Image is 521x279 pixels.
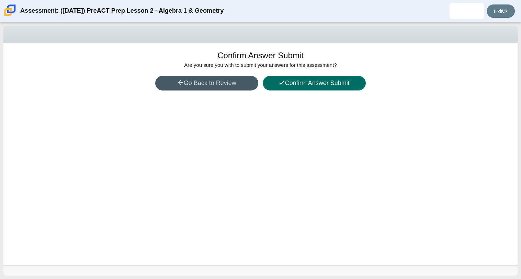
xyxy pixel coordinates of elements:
img: Carmen School of Science & Technology [3,3,17,17]
h1: Confirm Answer Submit [217,50,304,61]
button: Go Back to Review [155,76,258,90]
a: Exit [487,4,515,18]
img: micah.hall.4PlUvD [461,5,472,16]
button: Confirm Answer Submit [263,76,366,90]
a: Carmen School of Science & Technology [3,13,17,19]
span: Are you sure you with to submit your answers for this assessment? [184,62,337,68]
div: Assessment: ([DATE]) PreACT Prep Lesson 2 - Algebra 1 & Geometry [20,3,224,19]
